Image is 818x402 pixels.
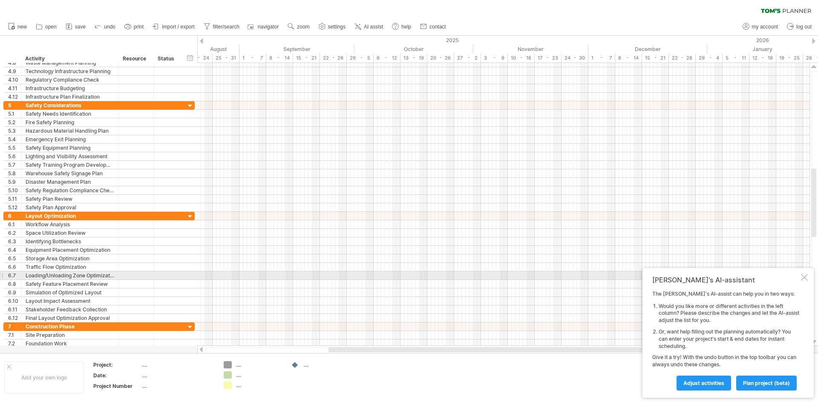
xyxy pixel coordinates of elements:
div: Add your own logo [4,362,84,393]
div: Disaster Management Plan [26,178,114,186]
span: save [75,24,86,30]
div: 19 - 25 [776,54,803,63]
div: 6.5 [8,254,21,262]
div: 5.4 [8,135,21,143]
div: 13 - 19 [400,54,427,63]
div: 5.7 [8,161,21,169]
div: Workflow Analysis [26,220,114,228]
div: 6.10 [8,297,21,305]
div: 6.12 [8,314,21,322]
div: Lighting and Visibility Assessment [26,152,114,160]
div: 5.3 [8,127,21,135]
div: Project: [93,361,140,368]
div: Loading/Unloading Zone Optimization [26,271,114,279]
div: October 2025 [354,45,473,54]
div: 4.9 [8,67,21,75]
span: navigator [258,24,279,30]
div: Layout Optimization [26,212,114,220]
div: 5.5 [8,144,21,152]
a: open [34,21,59,32]
span: my account [752,24,778,30]
a: print [122,21,146,32]
div: Final Layout Optimization Approval [26,314,114,322]
a: import / export [150,21,197,32]
a: Adjust activities [677,376,731,391]
div: Identifying Bottlenecks [26,237,114,245]
div: 6.6 [8,263,21,271]
div: Resource [123,54,149,63]
div: Construction Phase [26,322,114,331]
div: .... [142,382,213,390]
div: 17 - 23 [535,54,562,63]
div: 24 - 30 [562,54,588,63]
div: 3 - 9 [481,54,508,63]
div: 4.12 [8,93,21,101]
span: open [45,24,57,30]
div: 5 [8,101,21,109]
div: Fire Safety Planning [26,118,114,126]
div: 1 - 7 [239,54,266,63]
a: AI assist [352,21,386,32]
div: Infrastructure Budgeting [26,84,114,92]
div: Date: [93,372,140,379]
div: 5.10 [8,186,21,194]
div: Safety Regulation Compliance Check [26,186,114,194]
div: 5.11 [8,195,21,203]
div: 6.2 [8,229,21,237]
div: Safety Training Program Development [26,161,114,169]
a: plan project (beta) [736,376,797,391]
div: The [PERSON_NAME]'s AI-assist can help you in two ways: Give it a try! With the undo button in th... [652,291,799,390]
div: 25 - 31 [213,54,239,63]
span: AI assist [364,24,383,30]
span: zoom [297,24,309,30]
div: Safety Plan Approval [26,203,114,211]
div: 5.1 [8,110,21,118]
a: contact [418,21,449,32]
div: Safety Plan Review [26,195,114,203]
div: 18 - 24 [186,54,213,63]
div: 27 - 2 [454,54,481,63]
div: 6.4 [8,246,21,254]
div: Safety Needs Identification [26,110,114,118]
div: .... [142,361,213,368]
a: help [390,21,414,32]
div: September 2025 [239,45,354,54]
div: 6 [8,212,21,220]
a: new [6,21,29,32]
div: .... [236,371,282,379]
div: 29 - 4 [696,54,723,63]
div: 6.8 [8,280,21,288]
div: 15 - 21 [642,54,669,63]
li: Would you like more or different activities in the left column? Please describe the changes and l... [659,303,799,324]
div: Space Utilization Review [26,229,114,237]
div: 8 - 14 [266,54,293,63]
div: Foundation Work [26,339,114,348]
div: Safety Feature Placement Review [26,280,114,288]
div: 22 - 28 [320,54,347,63]
span: print [134,24,144,30]
div: Site Preparation [26,331,114,339]
div: 4.10 [8,76,21,84]
div: Traffic Flow Optimization [26,263,114,271]
div: November 2025 [473,45,588,54]
div: 5.12 [8,203,21,211]
div: Safety Equipment Planning [26,144,114,152]
span: undo [104,24,115,30]
div: 10 - 16 [508,54,535,63]
a: my account [740,21,781,32]
div: 1 - 7 [588,54,615,63]
div: 15 - 21 [293,54,320,63]
a: settings [317,21,348,32]
div: 20 - 26 [427,54,454,63]
div: 5.8 [8,169,21,177]
div: .... [142,372,213,379]
span: import / export [162,24,195,30]
div: 6 - 12 [374,54,400,63]
a: navigator [246,21,281,32]
span: settings [328,24,346,30]
div: .... [236,361,282,368]
div: 6.9 [8,288,21,297]
div: 5 - 11 [723,54,749,63]
div: 5.2 [8,118,21,126]
div: Safety Considerations [26,101,114,109]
